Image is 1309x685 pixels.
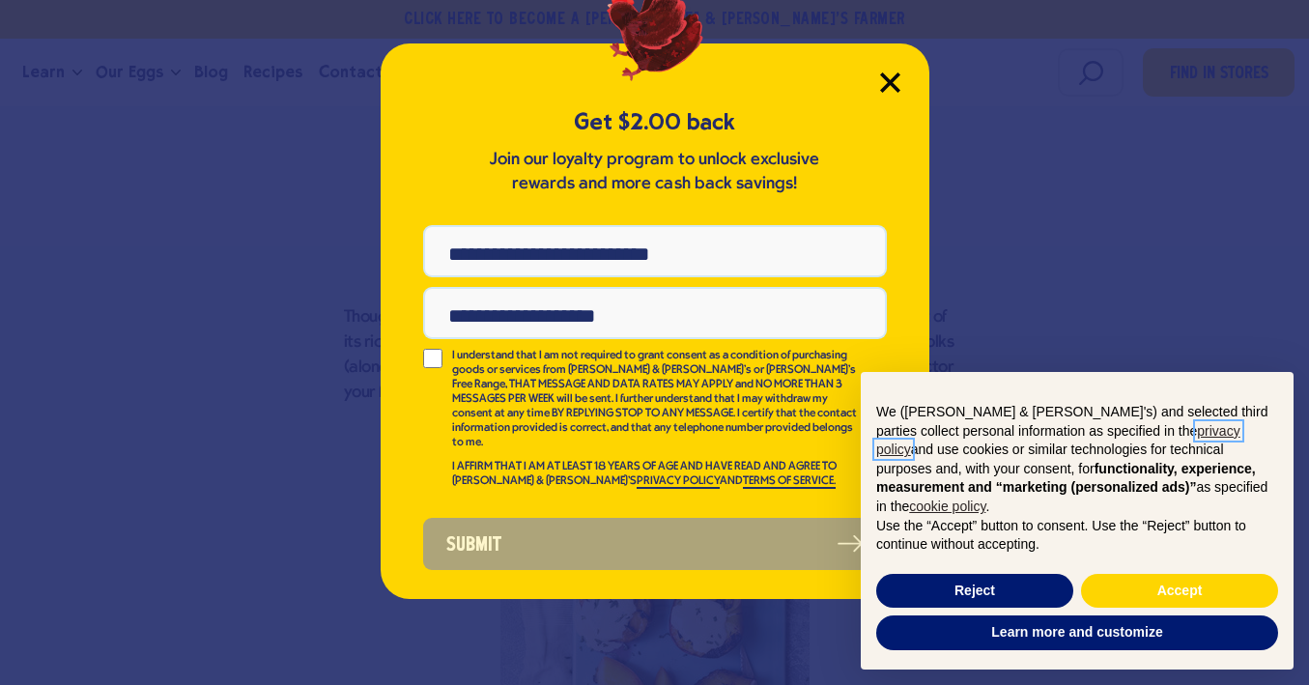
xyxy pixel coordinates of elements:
p: I AFFIRM THAT I AM AT LEAST 18 YEARS OF AGE AND HAVE READ AND AGREE TO [PERSON_NAME] & [PERSON_NA... [452,460,860,489]
p: Join our loyalty program to unlock exclusive rewards and more cash back savings! [486,148,824,196]
button: Accept [1081,574,1278,609]
button: Reject [876,574,1073,609]
h5: Get $2.00 back [423,106,887,138]
p: We ([PERSON_NAME] & [PERSON_NAME]'s) and selected third parties collect personal information as s... [876,403,1278,517]
button: Submit [423,518,887,570]
a: PRIVACY POLICY [637,475,720,489]
p: Use the “Accept” button to consent. Use the “Reject” button to continue without accepting. [876,517,1278,555]
input: I understand that I am not required to grant consent as a condition of purchasing goods or servic... [423,349,442,368]
a: cookie policy [909,499,985,514]
p: I understand that I am not required to grant consent as a condition of purchasing goods or servic... [452,349,860,450]
button: Learn more and customize [876,615,1278,650]
button: Close Modal [880,72,900,93]
a: TERMS OF SERVICE. [743,475,836,489]
a: privacy policy [876,423,1240,458]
